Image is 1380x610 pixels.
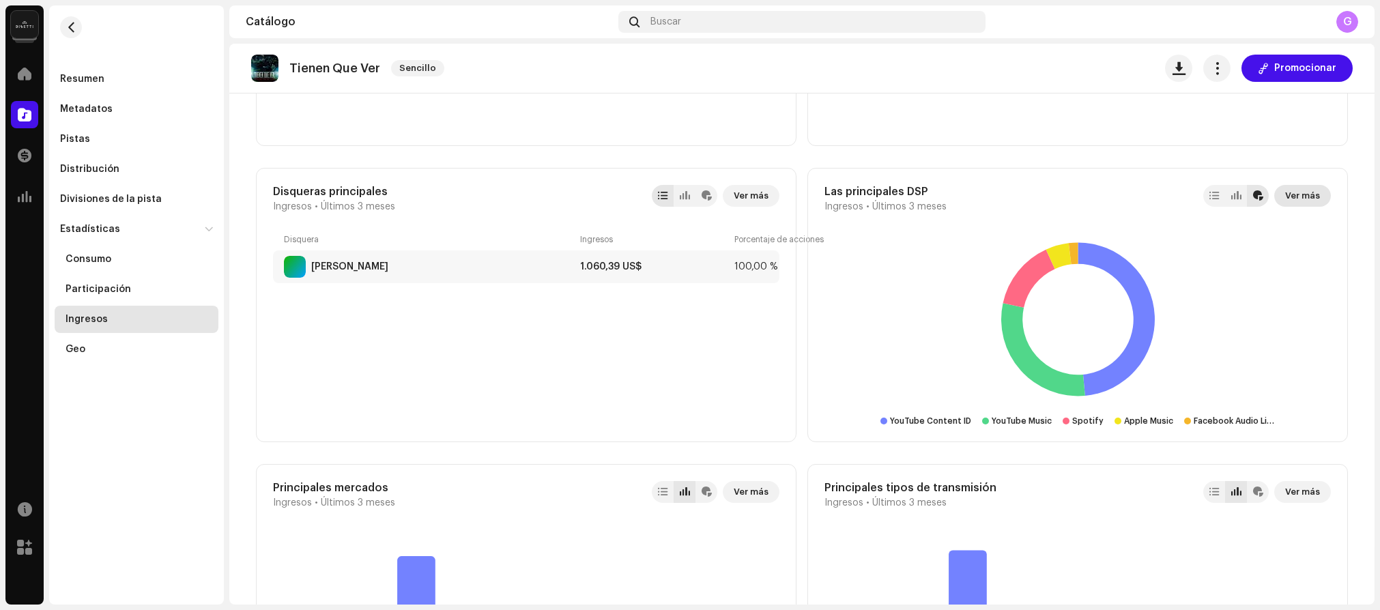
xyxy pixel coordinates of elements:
div: 100,00 % [734,261,768,272]
span: • [866,497,869,508]
span: Ver más [734,478,768,506]
span: • [866,201,869,212]
div: Ingresos [580,234,729,245]
span: Ingresos [273,497,312,508]
div: Pistas [60,134,90,145]
div: Distribución [60,164,119,175]
span: • [315,497,318,508]
span: Sencillo [391,60,444,76]
div: Ingresos [66,314,108,325]
re-m-nav-item: Geo [55,336,218,363]
re-m-nav-item: Participación [55,276,218,303]
re-m-nav-item: Consumo [55,246,218,273]
div: Principales mercados [273,481,395,495]
button: Ver más [1274,481,1331,503]
img: 02a7c2d3-3c89-4098-b12f-2ff2945c95ee [11,11,38,38]
div: Metadatos [60,104,113,115]
span: Promocionar [1274,55,1336,82]
div: Disqueras principales [273,185,395,199]
span: Buscar [650,16,681,27]
div: Spotify [1072,416,1104,426]
span: Ingresos [824,201,863,212]
span: • [315,201,318,212]
span: Ver más [1285,182,1320,209]
div: G [1336,11,1358,33]
button: Ver más [723,185,779,207]
re-m-nav-item: Resumen [55,66,218,93]
div: Principales tipos de transmisión [824,481,996,495]
re-m-nav-item: Divisiones de la pista [55,186,218,213]
re-m-nav-item: Metadatos [55,96,218,123]
div: Resumen [60,74,104,85]
button: Promocionar [1241,55,1353,82]
div: Divisiones de la pista [60,194,162,205]
re-m-nav-item: Distribución [55,156,218,183]
re-m-nav-item: Pistas [55,126,218,153]
div: Disquera [284,234,575,245]
div: 1.060,39 US$ [580,261,729,272]
re-m-nav-dropdown: Estadísticas [55,216,218,363]
div: Estadísticas [60,224,120,235]
span: Ver más [1285,478,1320,506]
div: Participación [66,284,131,295]
button: Ver más [1274,185,1331,207]
span: Últimos 3 meses [321,497,395,508]
span: Ingresos [824,497,863,508]
div: Don Pablo Mures [311,261,388,272]
span: Ver más [734,182,768,209]
span: Últimos 3 meses [321,201,395,212]
span: Ingresos [273,201,312,212]
div: YouTube Music [992,416,1052,426]
p: Tienen Que Ver [289,61,380,76]
div: Consumo [66,254,111,265]
div: Geo [66,344,85,355]
button: Ver más [723,481,779,503]
div: YouTube Content ID [890,416,971,426]
span: Últimos 3 meses [872,201,947,212]
img: e8d3eef7-a758-455d-9ef9-0d8226697de2 [251,55,278,82]
div: Facebook Audio Library [1194,416,1276,426]
span: Últimos 3 meses [872,497,947,508]
re-m-nav-item: Ingresos [55,306,218,333]
div: Apple Music [1124,416,1173,426]
div: Las principales DSP [824,185,947,199]
div: Porcentaje de acciones [734,234,768,245]
div: Catálogo [246,16,613,27]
